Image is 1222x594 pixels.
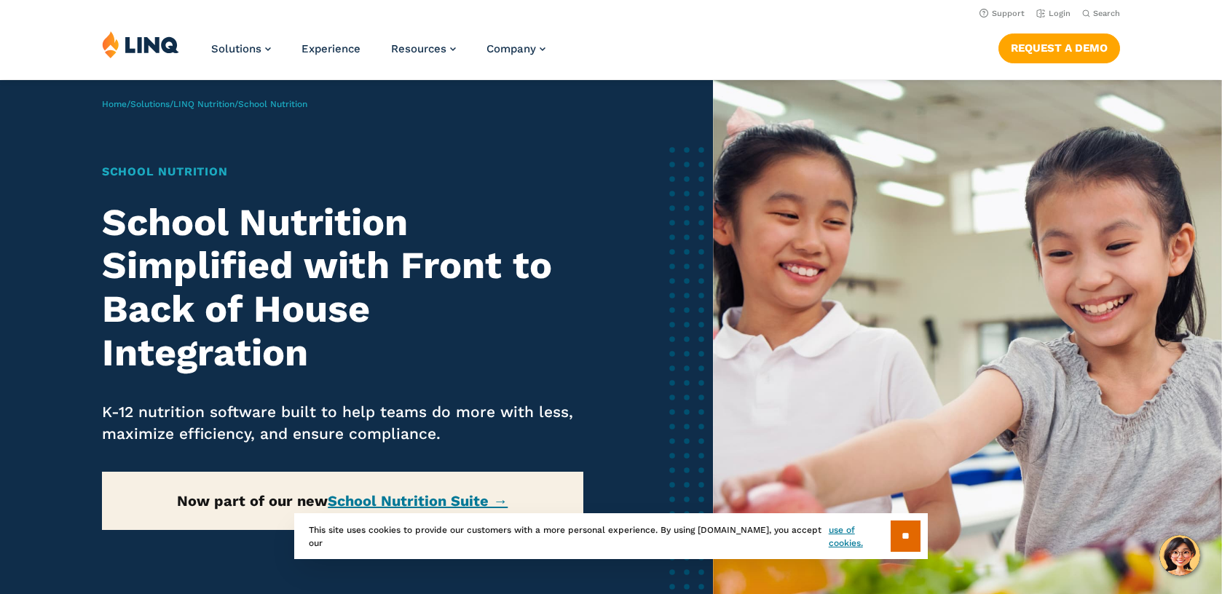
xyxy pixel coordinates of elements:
span: / / / [102,99,307,109]
img: LINQ | K‑12 Software [102,31,179,58]
p: K-12 nutrition software built to help teams do more with less, maximize efficiency, and ensure co... [102,401,583,445]
span: School Nutrition [238,99,307,109]
a: Home [102,99,127,109]
a: Request a Demo [998,33,1120,63]
span: Resources [391,42,446,55]
span: Search [1093,9,1120,18]
h2: School Nutrition Simplified with Front to Back of House Integration [102,201,583,375]
a: LINQ Nutrition [173,99,234,109]
a: School Nutrition Suite → [328,492,508,510]
a: use of cookies. [829,523,891,550]
strong: Now part of our new [177,492,508,510]
h1: School Nutrition [102,163,583,181]
a: Experience [301,42,360,55]
nav: Primary Navigation [211,31,545,79]
span: Company [486,42,536,55]
button: Hello, have a question? Let’s chat. [1159,535,1200,576]
a: Solutions [211,42,271,55]
a: Company [486,42,545,55]
a: Login [1036,9,1071,18]
button: Open Search Bar [1082,8,1120,19]
a: Support [979,9,1025,18]
span: Solutions [211,42,261,55]
a: Solutions [130,99,170,109]
a: Resources [391,42,456,55]
nav: Button Navigation [998,31,1120,63]
div: This site uses cookies to provide our customers with a more personal experience. By using [DOMAIN... [294,513,928,559]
